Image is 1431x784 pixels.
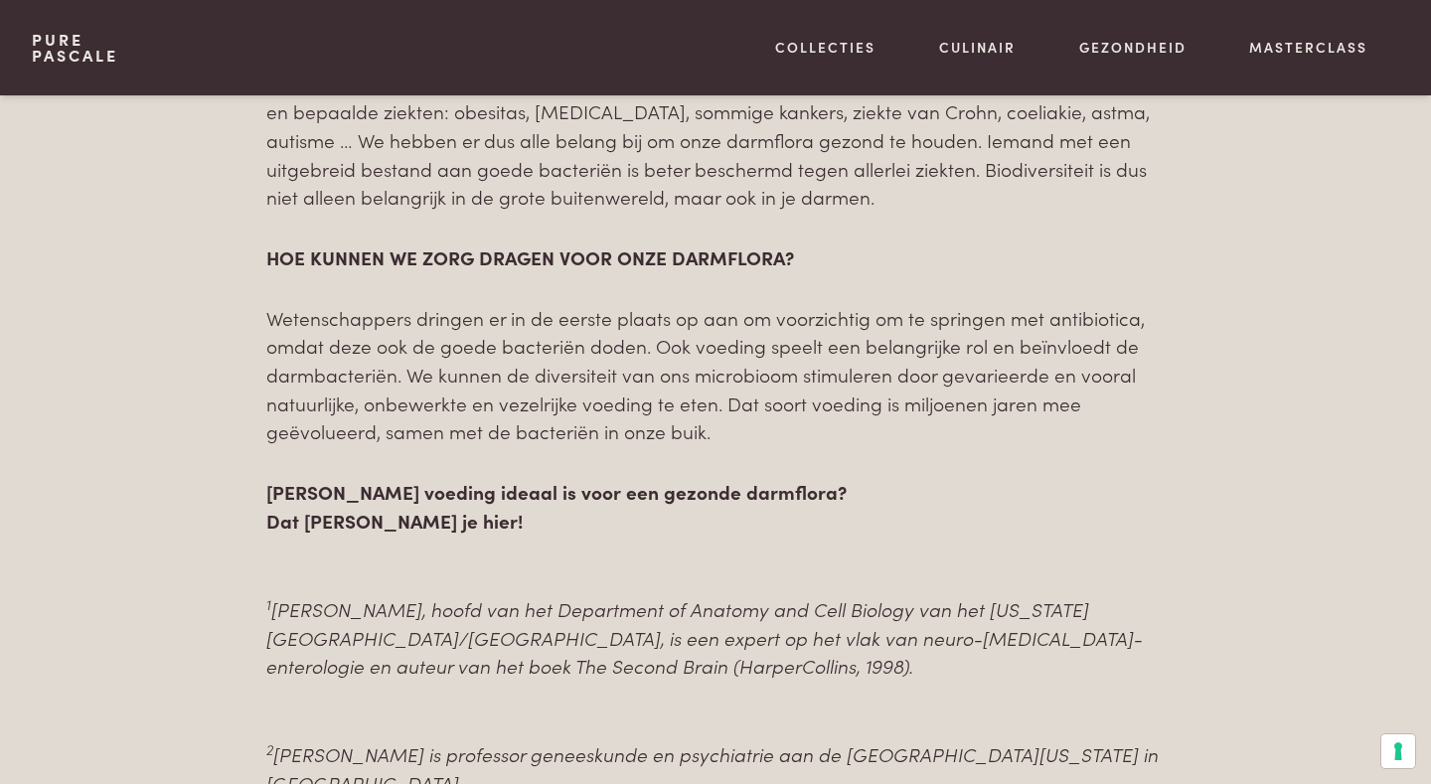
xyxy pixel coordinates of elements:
p: Uit alle onderzoeken komt naar voren dat er een verband is tussen een verstoorde darmflora en bep... [266,12,1164,212]
a: Gezondheid [1079,37,1187,58]
a: PurePascale [32,32,118,64]
a: Masterclass [1249,37,1367,58]
strong: [PERSON_NAME] voeding ideaal is voor een gezonde darmflora? [266,478,847,534]
a: Dat [PERSON_NAME] je hier! [266,507,523,534]
sup: 1 [266,594,271,614]
a: Culinair [939,37,1016,58]
strong: Er valt inderdaad nog veel te ontdekken, maar het leidt geen twijfel dat er wel degelijk een conn... [266,12,1123,95]
sup: 2 [266,739,273,759]
button: Uw voorkeuren voor toestemming voor trackingtechnologieën [1381,734,1415,768]
strong: HOE KUNNEN WE ZORG DRAGEN VOOR ONZE DARMFLORA? [266,243,794,270]
em: [PERSON_NAME], hoofd van het Department of Anatomy and Cell Biology van het [US_STATE][GEOGRAPHIC... [266,595,1143,679]
a: Collecties [775,37,875,58]
p: Wetenschappers dringen er in de eerste plaats op aan om voorzichtig om te springen met antibiotic... [266,304,1164,446]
